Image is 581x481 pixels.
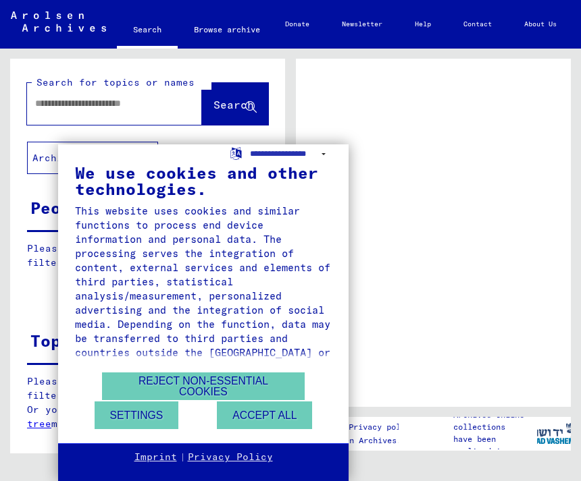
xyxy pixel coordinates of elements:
[75,165,332,197] div: We use cookies and other technologies.
[102,372,305,400] button: Reject non-essential cookies
[217,401,312,429] button: Accept all
[134,451,177,464] a: Imprint
[95,401,179,429] button: Settings
[188,451,273,464] a: Privacy Policy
